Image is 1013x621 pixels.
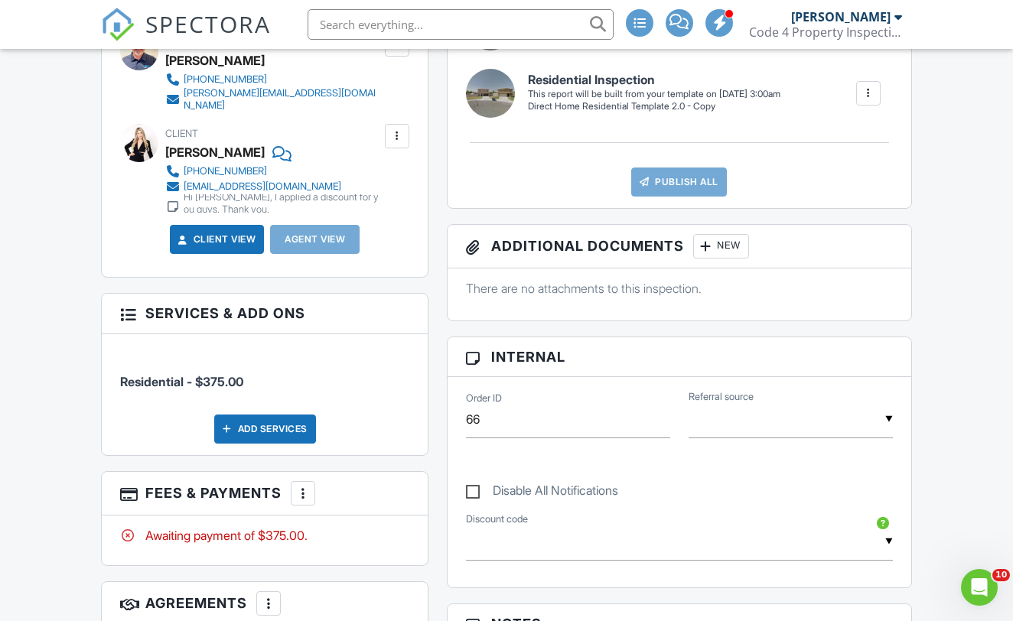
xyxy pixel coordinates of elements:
a: Publish All [631,167,727,197]
div: Add Services [214,415,316,444]
label: Order ID [466,392,502,405]
h3: Additional Documents [448,225,911,268]
div: [PHONE_NUMBER] [184,73,267,86]
div: New [693,234,749,258]
a: Client View [175,232,256,247]
span: Residential - $375.00 [120,374,243,389]
h3: Fees & Payments [102,472,427,515]
div: This report will be built from your template on [DATE] 3:00am [528,88,780,100]
a: [PERSON_NAME][EMAIL_ADDRESS][DOMAIN_NAME] [165,87,380,112]
div: [PERSON_NAME][EMAIL_ADDRESS][DOMAIN_NAME] [184,87,380,112]
a: [PHONE_NUMBER] [165,72,380,87]
a: SPECTORA [101,21,271,53]
div: Awaiting payment of $375.00. [120,527,409,544]
li: Service: Residential [120,346,409,402]
h3: Internal [448,337,911,377]
a: [PHONE_NUMBER] [165,164,380,179]
p: There are no attachments to this inspection. [466,280,893,297]
div: Direct Home Residential Template 2.0 - Copy [528,100,780,113]
span: SPECTORA [145,8,271,40]
a: [EMAIL_ADDRESS][DOMAIN_NAME] [165,179,380,194]
label: Referral source [689,390,754,404]
div: Code 4 Property Inspections LLC [749,24,902,40]
div: [PERSON_NAME] [165,49,265,72]
div: [PERSON_NAME] [791,9,891,24]
div: [EMAIL_ADDRESS][DOMAIN_NAME] [184,180,341,193]
input: Search everything... [308,9,614,40]
label: Disable All Notifications [466,483,618,502]
label: Discount code [466,512,528,526]
div: [PHONE_NUMBER] [184,165,267,177]
div: [PERSON_NAME] [165,141,265,164]
iframe: Intercom live chat [961,569,998,606]
h3: Services & Add ons [102,294,427,333]
span: 10 [992,569,1010,581]
h6: Residential Inspection [528,73,780,87]
img: The Best Home Inspection Software - Spectora [101,8,135,41]
span: Client [165,128,198,139]
div: Hi [PERSON_NAME], I applied a discount for you guys. Thank you. [184,191,380,216]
